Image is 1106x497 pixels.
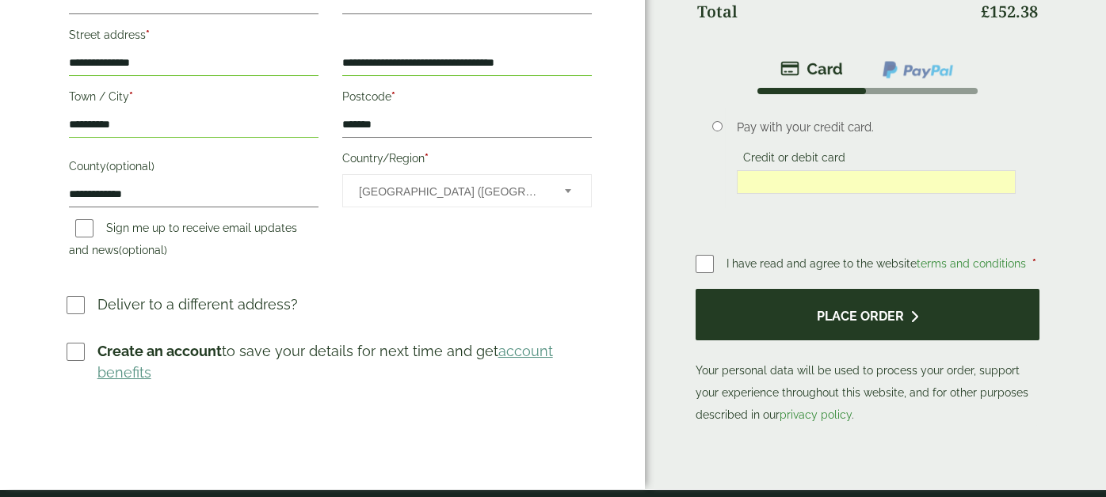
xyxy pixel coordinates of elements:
iframe: Secure card payment input frame [742,175,1011,189]
a: account benefits [97,343,553,381]
button: Place order [696,289,1039,340]
label: Sign me up to receive email updates and news [69,222,297,261]
abbr: required [425,152,429,165]
abbr: required [391,90,395,103]
abbr: required [1032,257,1036,270]
span: (optional) [106,160,154,173]
label: Postcode [342,85,592,112]
p: Your personal data will be used to process your order, support your experience throughout this we... [696,289,1039,426]
abbr: required [146,28,150,41]
input: Sign me up to receive email updates and news(optional) [75,219,93,237]
span: (optional) [119,244,167,256]
img: ppcp-gateway.png [881,59,955,80]
label: Street address [69,24,318,51]
strong: Create an account [97,343,222,359]
label: Town / City [69,85,318,112]
span: £ [981,1,990,22]
label: Country/Region [342,147,592,174]
bdi: 152.38 [981,1,1038,22]
p: Deliver to a different address? [97,294,298,315]
label: Credit or debit card [737,151,852,169]
abbr: required [129,90,133,103]
span: Country/Region [342,174,592,207]
img: stripe.png [780,59,843,78]
p: to save your details for next time and get [97,340,595,383]
p: Pay with your credit card. [737,119,1016,136]
span: I have read and agree to the website [727,257,1029,270]
a: privacy policy [780,408,852,421]
a: terms and conditions [917,257,1026,270]
label: County [69,155,318,182]
span: United Kingdom (UK) [359,175,543,208]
